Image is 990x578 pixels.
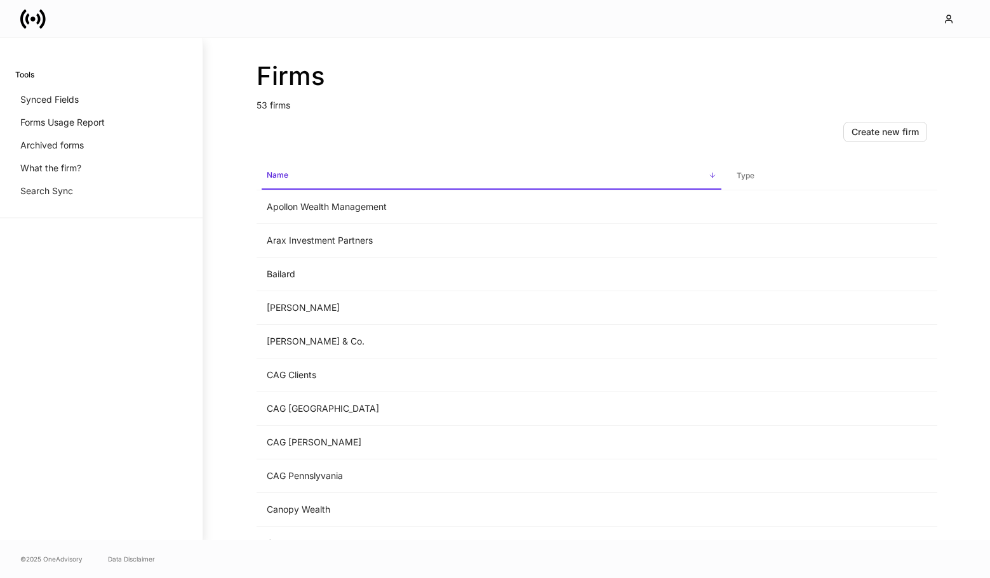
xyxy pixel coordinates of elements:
[737,169,754,181] h6: Type
[257,190,726,224] td: Apollon Wealth Management
[257,91,937,112] p: 53 firms
[257,61,937,91] h2: Firms
[257,426,726,459] td: CAG [PERSON_NAME]
[257,392,726,426] td: CAG [GEOGRAPHIC_DATA]
[732,163,932,189] span: Type
[257,258,726,291] td: Bailard
[852,126,919,138] div: Create new firm
[15,134,187,157] a: Archived forms
[20,185,73,197] p: Search Sync
[15,111,187,134] a: Forms Usage Report
[257,527,726,560] td: Canvas
[20,162,81,174] p: What the firm?
[20,93,79,106] p: Synced Fields
[257,493,726,527] td: Canopy Wealth
[262,162,721,190] span: Name
[15,157,187,180] a: What the firm?
[20,116,105,129] p: Forms Usage Report
[257,459,726,493] td: CAG Pennslyvania
[15,180,187,202] a: Search Sync
[20,139,84,152] p: Archived forms
[257,291,726,325] td: [PERSON_NAME]
[20,554,83,564] span: © 2025 OneAdvisory
[108,554,155,564] a: Data Disclaimer
[15,69,34,81] h6: Tools
[257,224,726,258] td: Arax Investment Partners
[257,325,726,358] td: [PERSON_NAME] & Co.
[267,169,288,181] h6: Name
[257,358,726,392] td: CAG Clients
[15,88,187,111] a: Synced Fields
[843,122,927,142] button: Create new firm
